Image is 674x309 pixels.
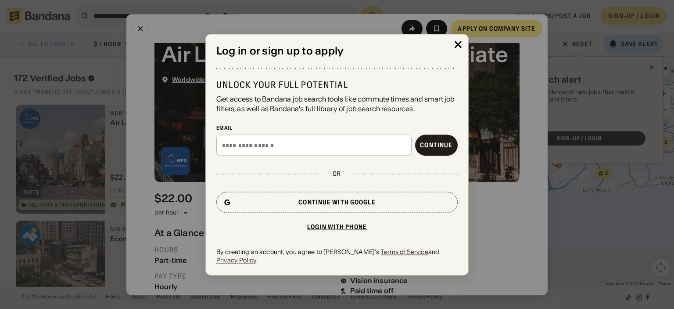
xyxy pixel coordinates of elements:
div: Unlock your full potential [216,79,458,91]
div: or [333,170,341,178]
a: Terms of Service [380,248,428,256]
div: Continue with Google [298,200,375,206]
div: Continue [420,142,452,149]
div: Login with phone [307,224,367,230]
div: Get access to Bandana job search tools like commute times and smart job filters, as well as Banda... [216,94,458,114]
div: By creating an account, you agree to [PERSON_NAME]'s and . [216,248,458,264]
a: Privacy Policy [216,256,256,264]
div: Email [216,124,458,131]
div: Log in or sign up to apply [216,45,458,58]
